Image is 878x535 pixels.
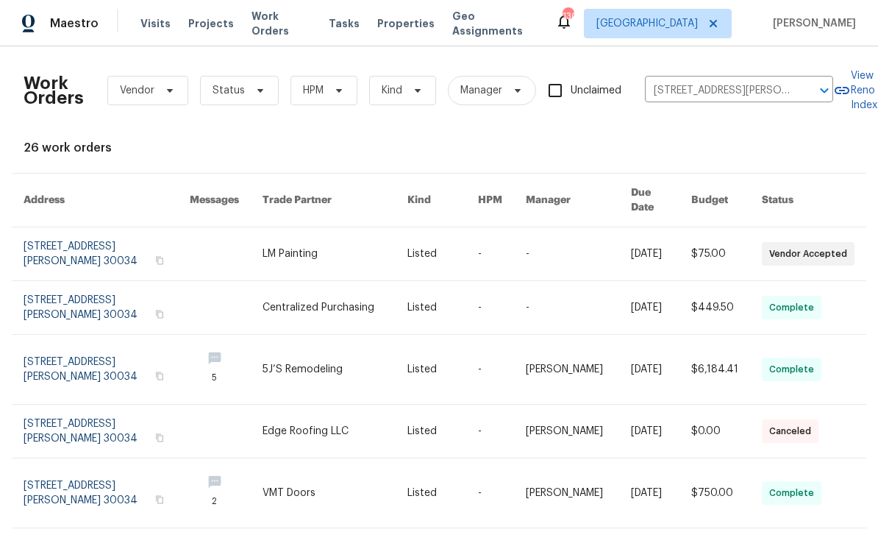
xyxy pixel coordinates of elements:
[466,227,514,281] td: -
[396,335,466,405] td: Listed
[645,79,792,102] input: Enter in an address
[396,458,466,528] td: Listed
[24,76,84,105] h2: Work Orders
[251,281,396,335] td: Centralized Purchasing
[153,254,166,267] button: Copy Address
[251,9,311,38] span: Work Orders
[466,335,514,405] td: -
[251,174,396,227] th: Trade Partner
[329,18,360,29] span: Tasks
[466,174,514,227] th: HPM
[514,405,619,458] td: [PERSON_NAME]
[24,141,854,155] div: 26 work orders
[619,174,679,227] th: Due Date
[514,335,619,405] td: [PERSON_NAME]
[679,174,750,227] th: Budget
[460,83,502,98] span: Manager
[396,174,466,227] th: Kind
[153,431,166,444] button: Copy Address
[466,405,514,458] td: -
[50,16,99,31] span: Maestro
[814,80,835,101] button: Open
[396,281,466,335] td: Listed
[303,83,324,98] span: HPM
[140,16,171,31] span: Visits
[396,227,466,281] td: Listed
[120,83,154,98] span: Vendor
[153,308,166,321] button: Copy Address
[571,83,621,99] span: Unclaimed
[750,174,866,227] th: Status
[514,174,619,227] th: Manager
[596,16,698,31] span: [GEOGRAPHIC_DATA]
[767,16,856,31] span: [PERSON_NAME]
[251,335,396,405] td: 5J’S Remodeling
[466,281,514,335] td: -
[396,405,466,458] td: Listed
[377,16,435,31] span: Properties
[514,227,619,281] td: -
[833,68,877,113] a: View Reno Index
[213,83,245,98] span: Status
[153,493,166,506] button: Copy Address
[452,9,538,38] span: Geo Assignments
[251,405,396,458] td: Edge Roofing LLC
[466,458,514,528] td: -
[188,16,234,31] span: Projects
[514,281,619,335] td: -
[563,9,573,24] div: 130
[514,458,619,528] td: [PERSON_NAME]
[12,174,178,227] th: Address
[251,458,396,528] td: VMT Doors
[153,369,166,383] button: Copy Address
[251,227,396,281] td: LM Painting
[382,83,402,98] span: Kind
[178,174,251,227] th: Messages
